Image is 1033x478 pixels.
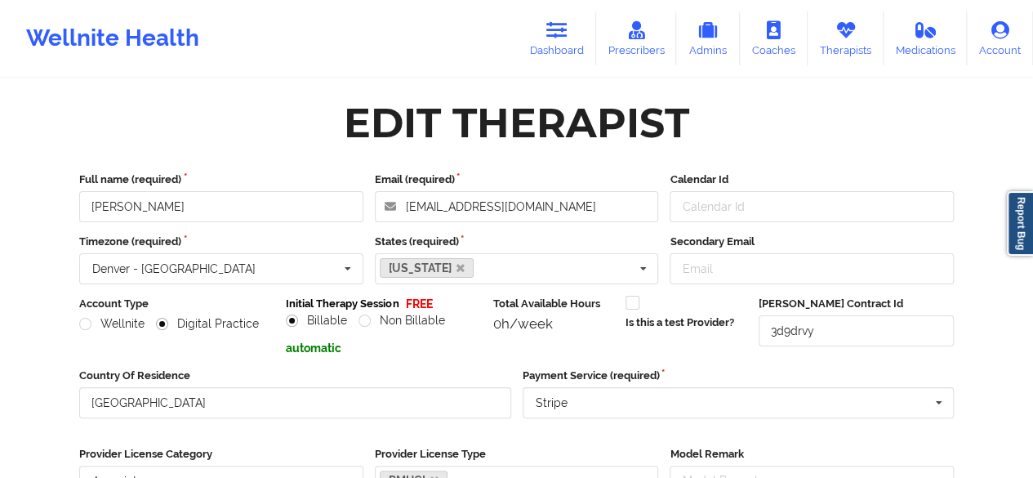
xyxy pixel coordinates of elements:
label: Provider License Category [79,446,363,462]
label: Initial Therapy Session [286,296,399,312]
label: Account Type [79,296,274,312]
a: Prescribers [596,11,677,65]
a: Dashboard [518,11,596,65]
a: Account [967,11,1033,65]
label: Digital Practice [156,317,259,331]
label: Timezone (required) [79,234,363,250]
input: Email [670,253,954,284]
label: Is this a test Provider? [626,315,734,331]
a: Therapists [808,11,884,65]
label: Full name (required) [79,172,363,188]
div: 0h/week [493,315,614,332]
input: Email address [375,191,659,222]
a: Coaches [740,11,808,65]
label: Non Billable [358,314,445,328]
p: FREE [406,296,433,312]
label: Billable [286,314,347,328]
label: Country Of Residence [79,368,511,384]
div: Edit Therapist [344,97,689,149]
a: Report Bug [1007,191,1033,256]
input: Full name [79,191,363,222]
label: Provider License Type [375,446,659,462]
div: Denver - [GEOGRAPHIC_DATA] [92,263,256,275]
label: Email (required) [375,172,659,188]
label: Secondary Email [670,234,954,250]
label: Wellnite [79,317,145,331]
input: Deel Contract Id [759,315,954,346]
input: Calendar Id [670,191,954,222]
a: Admins [676,11,740,65]
label: Calendar Id [670,172,954,188]
a: [US_STATE] [380,258,474,278]
label: States (required) [375,234,659,250]
label: [PERSON_NAME] Contract Id [759,296,954,312]
label: Model Remark [670,446,954,462]
div: Stripe [536,397,568,409]
label: Total Available Hours [493,296,614,312]
a: Medications [884,11,968,65]
p: automatic [286,340,481,356]
label: Payment Service (required) [523,368,955,384]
